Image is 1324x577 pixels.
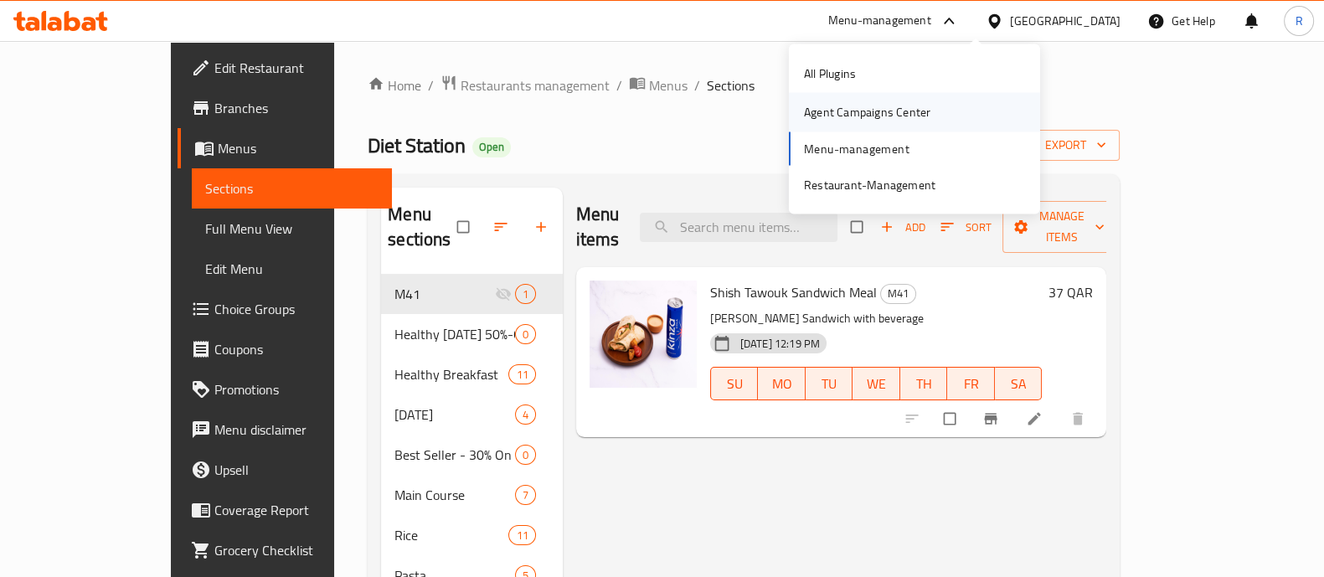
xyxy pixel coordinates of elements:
span: 0 [516,327,535,343]
span: Full Menu View [205,219,379,239]
a: Full Menu View [192,209,392,249]
span: TH [907,372,941,396]
div: Restaurant-Management [804,175,935,193]
button: export [1012,130,1120,161]
a: Coupons [178,329,392,369]
span: Healthy Breakfast [394,364,508,384]
a: Sections [192,168,392,209]
a: Menus [629,75,688,96]
div: Healthy Tuesday 50%-60% Off [394,324,514,344]
a: Edit Restaurant [178,48,392,88]
span: Menus [649,75,688,95]
img: Shish Tawouk Sandwich Meal [590,281,697,388]
li: / [694,75,700,95]
div: items [515,485,536,505]
p: [PERSON_NAME] Sandwich with beverage [710,308,1043,329]
li: / [428,75,434,95]
span: FR [954,372,988,396]
a: Menus [178,128,392,168]
a: Edit menu item [1026,410,1046,427]
a: Coverage Report [178,490,392,530]
h2: Menu items [576,202,620,252]
span: Healthy [DATE] 50%-60% Off [394,324,514,344]
span: Edit Restaurant [214,58,379,78]
h6: 37 QAR [1048,281,1093,304]
span: [DATE] [394,404,514,425]
button: SU [710,367,758,400]
button: TH [900,367,948,400]
span: Best Seller - 30% On Selected Items [394,445,514,465]
button: MO [758,367,806,400]
div: Ramadan [394,404,514,425]
span: Sections [205,178,379,198]
div: [GEOGRAPHIC_DATA] [1010,12,1121,30]
span: 4 [516,407,535,423]
a: Menu disclaimer [178,410,392,450]
span: 0 [516,447,535,463]
span: Coupons [214,339,379,359]
span: Upsell [214,460,379,480]
div: M41 [880,284,916,304]
a: Choice Groups [178,289,392,329]
span: 11 [509,367,534,383]
span: Promotions [214,379,379,399]
span: Sort items [930,214,1002,240]
div: Main Course7 [381,475,563,515]
div: [DATE]4 [381,394,563,435]
span: Menu disclaimer [214,420,379,440]
span: MO [765,372,799,396]
button: FR [947,367,995,400]
nav: breadcrumb [368,75,1120,96]
span: Edit Menu [205,259,379,279]
button: Add [876,214,930,240]
span: 1 [516,286,535,302]
span: Sort sections [482,209,523,245]
span: Restaurants management [461,75,610,95]
div: All Plugins [804,64,856,83]
span: M41 [881,284,915,303]
span: Select all sections [447,211,482,243]
span: Add item [876,214,930,240]
div: items [515,445,536,465]
div: Healthy [DATE] 50%-60% Off0 [381,314,563,354]
button: TU [806,367,853,400]
span: Main Course [394,485,514,505]
span: Select to update [934,403,969,435]
span: Grocery Checklist [214,540,379,560]
div: items [508,364,535,384]
span: export [1025,135,1106,156]
a: Branches [178,88,392,128]
span: SA [1002,372,1036,396]
span: 11 [509,528,534,544]
div: items [515,404,536,425]
span: Open [472,140,511,154]
span: M41 [394,284,494,304]
div: Healthy Breakfast11 [381,354,563,394]
span: R [1295,12,1302,30]
button: SA [995,367,1043,400]
a: Grocery Checklist [178,530,392,570]
span: [DATE] 12:19 PM [734,336,827,352]
span: Choice Groups [214,299,379,319]
a: Restaurants management [440,75,610,96]
span: Shish Tawouk Sandwich Meal [710,280,877,305]
span: Manage items [1016,206,1108,248]
span: 7 [516,487,535,503]
span: Sort [940,218,992,237]
span: Menus [218,138,379,158]
a: Edit Menu [192,249,392,289]
button: Sort [936,214,996,240]
span: Coverage Report [214,500,379,520]
input: search [640,213,837,242]
li: / [616,75,622,95]
button: Branch-specific-item [972,400,1012,437]
button: Manage items [1002,201,1121,253]
div: Rice [394,525,508,545]
div: Best Seller - 30% On Selected Items0 [381,435,563,475]
a: Promotions [178,369,392,410]
div: Menu-management [828,11,931,31]
span: Sections [707,75,755,95]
